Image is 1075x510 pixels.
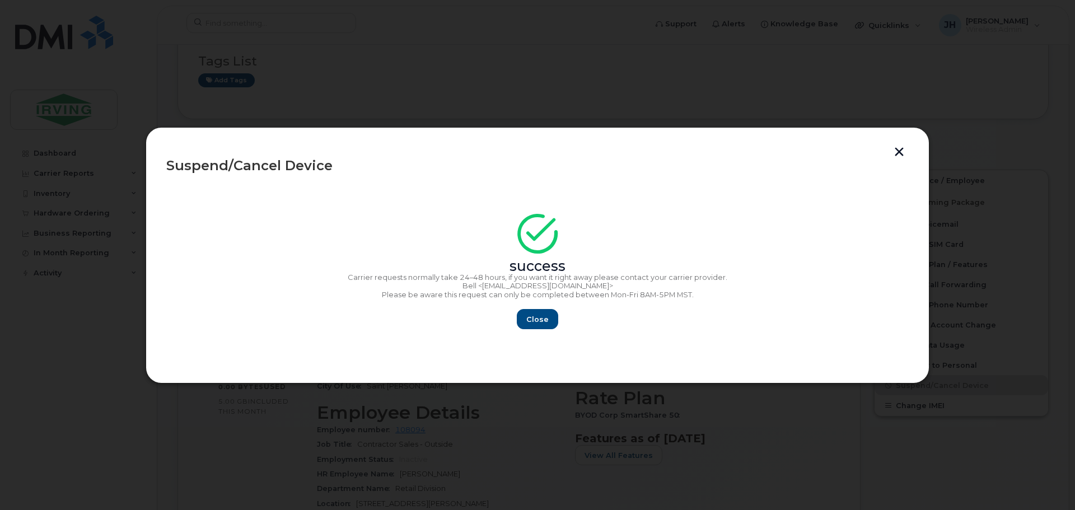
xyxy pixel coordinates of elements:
div: Suspend/Cancel Device [166,159,909,172]
button: Close [517,309,558,329]
span: Close [526,314,549,325]
p: Carrier requests normally take 24–48 hours, if you want it right away please contact your carrier... [166,273,909,282]
p: Please be aware this request can only be completed between Mon-Fri 8AM-5PM MST. [166,291,909,300]
div: success [166,262,909,271]
p: Bell <[EMAIL_ADDRESS][DOMAIN_NAME]> [166,282,909,291]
